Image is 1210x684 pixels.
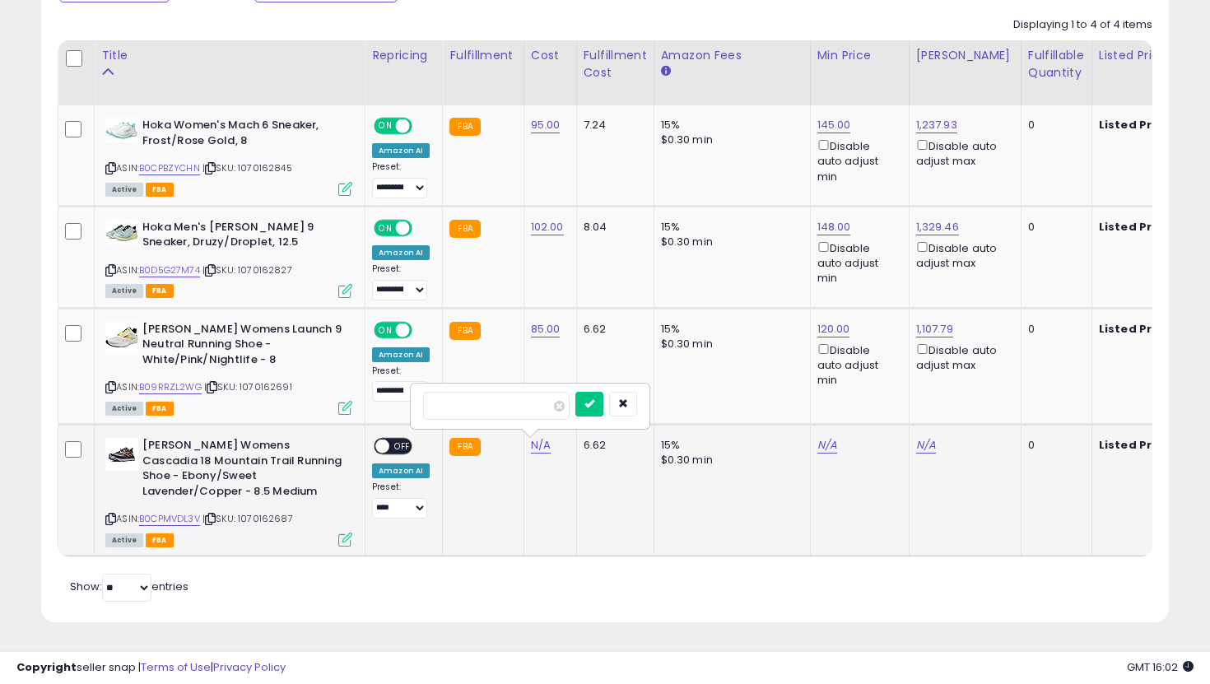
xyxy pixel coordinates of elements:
[410,221,436,235] span: OFF
[449,47,516,64] div: Fulfillment
[105,322,352,413] div: ASIN:
[584,220,641,235] div: 8.04
[661,220,798,235] div: 15%
[410,323,436,337] span: OFF
[531,321,561,337] a: 85.00
[372,347,430,362] div: Amazon AI
[661,235,798,249] div: $0.30 min
[661,64,671,79] small: Amazon Fees.
[916,137,1008,169] div: Disable auto adjust max
[146,402,174,416] span: FBA
[105,438,138,471] img: 41pAMibyyVL._SL40_.jpg
[1099,437,1174,453] b: Listed Price:
[372,365,430,402] div: Preset:
[204,380,292,393] span: | SKU: 1070162691
[661,438,798,453] div: 15%
[817,321,850,337] a: 120.00
[16,659,77,675] strong: Copyright
[449,322,480,340] small: FBA
[661,322,798,337] div: 15%
[70,579,188,594] span: Show: entries
[1127,659,1194,675] span: 2025-09-10 16:02 GMT
[202,263,292,277] span: | SKU: 1070162827
[105,284,143,298] span: All listings currently available for purchase on Amazon
[916,321,953,337] a: 1,107.79
[1099,219,1174,235] b: Listed Price:
[1013,17,1152,33] div: Displaying 1 to 4 of 4 items
[661,47,803,64] div: Amazon Fees
[105,220,138,244] img: 413jDnfkUnL._SL40_.jpg
[817,239,896,286] div: Disable auto adjust min
[449,118,480,136] small: FBA
[372,143,430,158] div: Amazon AI
[531,117,561,133] a: 95.00
[375,221,396,235] span: ON
[1099,117,1174,133] b: Listed Price:
[916,47,1014,64] div: [PERSON_NAME]
[105,322,138,355] img: 31xLnKE2GzL._SL40_.jpg
[1099,321,1174,337] b: Listed Price:
[1028,322,1079,337] div: 0
[817,137,896,184] div: Disable auto adjust min
[584,47,647,81] div: Fulfillment Cost
[584,438,641,453] div: 6.62
[661,453,798,468] div: $0.30 min
[372,161,430,198] div: Preset:
[105,118,138,142] img: 31OOJjZ9bnL._SL40_.jpg
[146,284,174,298] span: FBA
[202,512,293,525] span: | SKU: 1070162687
[372,47,435,64] div: Repricing
[1028,47,1085,81] div: Fulfillable Quantity
[531,47,570,64] div: Cost
[449,438,480,456] small: FBA
[142,322,342,372] b: [PERSON_NAME] Womens Launch 9 Neutral Running Shoe - White/Pink/Nightlife - 8
[916,117,957,133] a: 1,237.93
[389,440,416,454] span: OFF
[202,161,292,174] span: | SKU: 1070162845
[16,660,286,676] div: seller snap | |
[142,438,342,503] b: [PERSON_NAME] Womens Cascadia 18 Mountain Trail Running Shoe - Ebony/Sweet Lavender/Copper - 8.5 ...
[139,512,200,526] a: B0CPMVDL3V
[105,402,143,416] span: All listings currently available for purchase on Amazon
[139,161,200,175] a: B0CPBZYCHN
[375,119,396,133] span: ON
[1028,118,1079,133] div: 0
[105,118,352,194] div: ASIN:
[1028,438,1079,453] div: 0
[916,239,1008,271] div: Disable auto adjust max
[661,337,798,351] div: $0.30 min
[105,183,143,197] span: All listings currently available for purchase on Amazon
[817,47,902,64] div: Min Price
[916,219,959,235] a: 1,329.46
[410,119,436,133] span: OFF
[375,323,396,337] span: ON
[817,437,837,454] a: N/A
[213,659,286,675] a: Privacy Policy
[372,482,430,519] div: Preset:
[101,47,358,64] div: Title
[449,220,480,238] small: FBA
[916,437,936,454] a: N/A
[146,183,174,197] span: FBA
[142,118,342,152] b: Hoka Women's Mach 6 Sneaker, Frost/Rose Gold, 8
[1028,220,1079,235] div: 0
[372,463,430,478] div: Amazon AI
[584,322,641,337] div: 6.62
[531,437,551,454] a: N/A
[146,533,174,547] span: FBA
[817,341,896,389] div: Disable auto adjust min
[661,118,798,133] div: 15%
[817,117,851,133] a: 145.00
[141,659,211,675] a: Terms of Use
[584,118,641,133] div: 7.24
[142,220,342,254] b: Hoka Men's [PERSON_NAME] 9 Sneaker, Druzy/Droplet, 12.5
[105,533,143,547] span: All listings currently available for purchase on Amazon
[105,220,352,296] div: ASIN:
[531,219,564,235] a: 102.00
[916,341,1008,373] div: Disable auto adjust max
[372,245,430,260] div: Amazon AI
[139,263,200,277] a: B0D5G27M74
[372,263,430,300] div: Preset:
[817,219,851,235] a: 148.00
[661,133,798,147] div: $0.30 min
